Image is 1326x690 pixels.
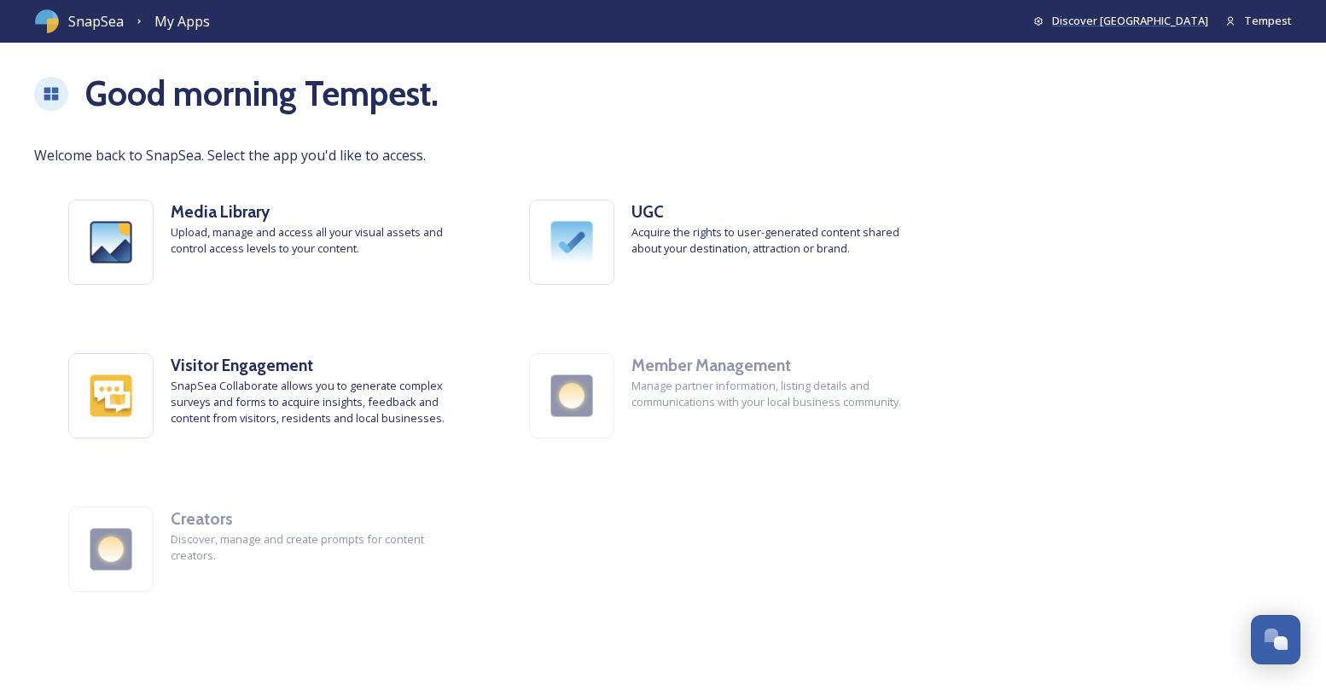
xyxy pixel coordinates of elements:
[631,201,664,222] strong: UGC
[69,200,153,284] img: media-library.png
[171,531,461,564] span: Discover, manage and create prompts for content creators.
[154,12,210,31] span: My Apps
[34,9,60,34] img: snapsea-logo.png
[1033,13,1208,29] a: Discover [GEOGRAPHIC_DATA]
[34,165,495,319] a: Media LibraryUpload, manage and access all your visual assets and control access levels to your c...
[34,145,1292,165] span: Welcome back to SnapSea. Select the app you'd like to access.
[1208,13,1292,29] a: Tempest
[171,378,461,427] span: SnapSea Collaborate allows you to generate complex surveys and forms to acquire insights, feedbac...
[69,507,153,591] img: partners.png
[68,11,124,32] span: SnapSea
[631,378,922,410] span: Manage partner information, listing details and communications with your local business community.
[34,319,495,473] a: Visitor EngagementSnapSea Collaborate allows you to generate complex surveys and forms to acquire...
[530,200,614,284] img: ugc.png
[1244,13,1292,28] span: Tempest
[171,201,270,222] strong: Media Library
[69,354,153,438] img: collaborate.png
[495,319,956,473] a: Member ManagementManage partner information, listing details and communications with your local b...
[631,224,922,257] span: Acquire the rights to user-generated content shared about your destination, attraction or brand.
[631,355,791,375] strong: Member Management
[171,508,233,529] strong: Creators
[530,354,614,438] img: partners.png
[171,224,461,257] span: Upload, manage and access all your visual assets and control access levels to your content.
[154,11,210,32] a: My Apps
[1052,13,1208,28] span: Discover [GEOGRAPHIC_DATA]
[495,165,956,319] a: UGCAcquire the rights to user-generated content shared about your destination, attraction or brand.
[1251,615,1300,664] button: Open Chat
[34,473,495,626] a: CreatorsDiscover, manage and create prompts for content creators.
[85,68,439,119] h1: Good morning Tempest .
[171,355,313,375] strong: Visitor Engagement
